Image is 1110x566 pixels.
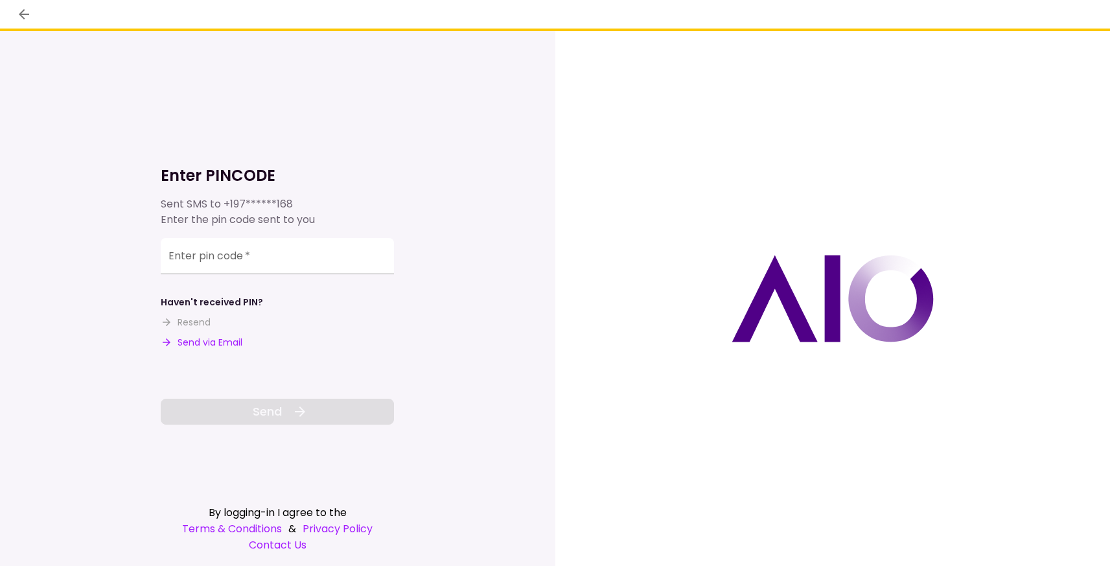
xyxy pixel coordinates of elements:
[161,165,394,186] h1: Enter PINCODE
[161,521,394,537] div: &
[161,336,242,349] button: Send via Email
[161,296,263,309] div: Haven't received PIN?
[161,504,394,521] div: By logging-in I agree to the
[303,521,373,537] a: Privacy Policy
[253,403,282,420] span: Send
[13,3,35,25] button: back
[161,537,394,553] a: Contact Us
[161,316,211,329] button: Resend
[161,196,394,228] div: Sent SMS to Enter the pin code sent to you
[182,521,282,537] a: Terms & Conditions
[732,255,934,342] img: AIO logo
[161,399,394,425] button: Send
